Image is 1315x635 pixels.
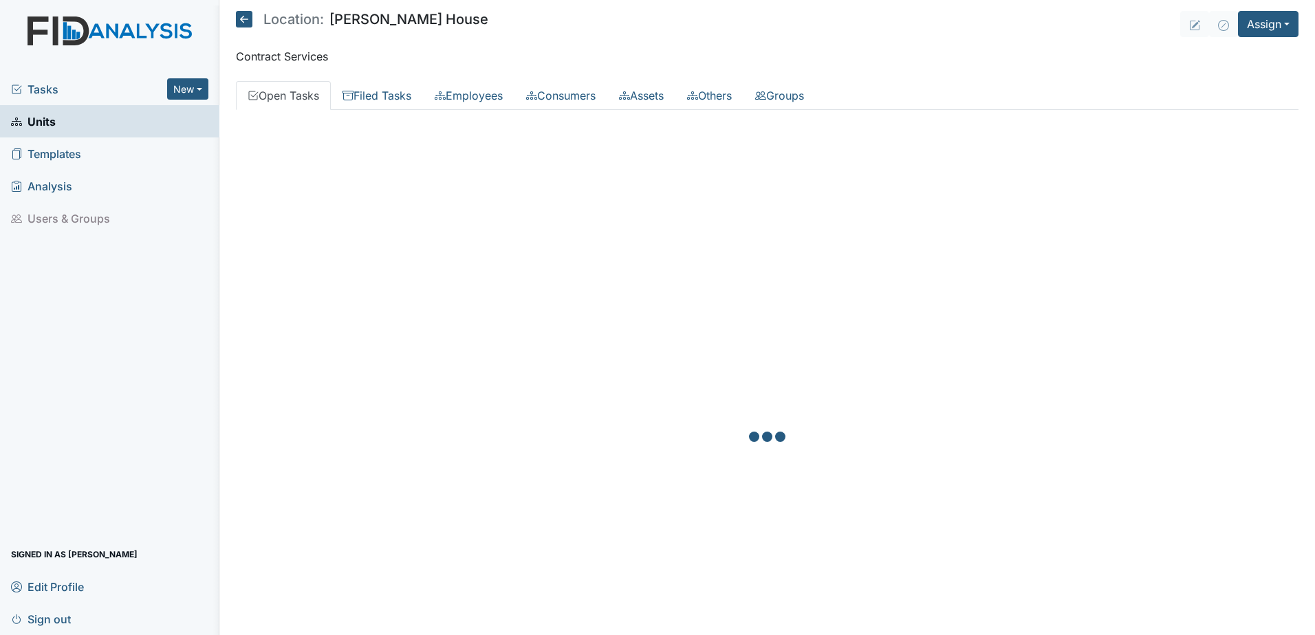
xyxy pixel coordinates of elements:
span: Signed in as [PERSON_NAME] [11,544,138,565]
span: Sign out [11,608,71,630]
a: Tasks [11,81,167,98]
a: Others [675,81,743,110]
span: Location: [263,12,324,26]
span: Edit Profile [11,576,84,597]
a: Employees [423,81,514,110]
a: Groups [743,81,816,110]
span: Analysis [11,175,72,197]
h5: [PERSON_NAME] House [236,11,488,27]
a: Consumers [514,81,607,110]
a: Filed Tasks [331,81,423,110]
button: Assign [1238,11,1298,37]
a: Open Tasks [236,81,331,110]
span: Templates [11,143,81,164]
button: New [167,78,208,100]
span: Units [11,111,56,132]
a: Assets [607,81,675,110]
p: Contract Services [236,48,1298,65]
